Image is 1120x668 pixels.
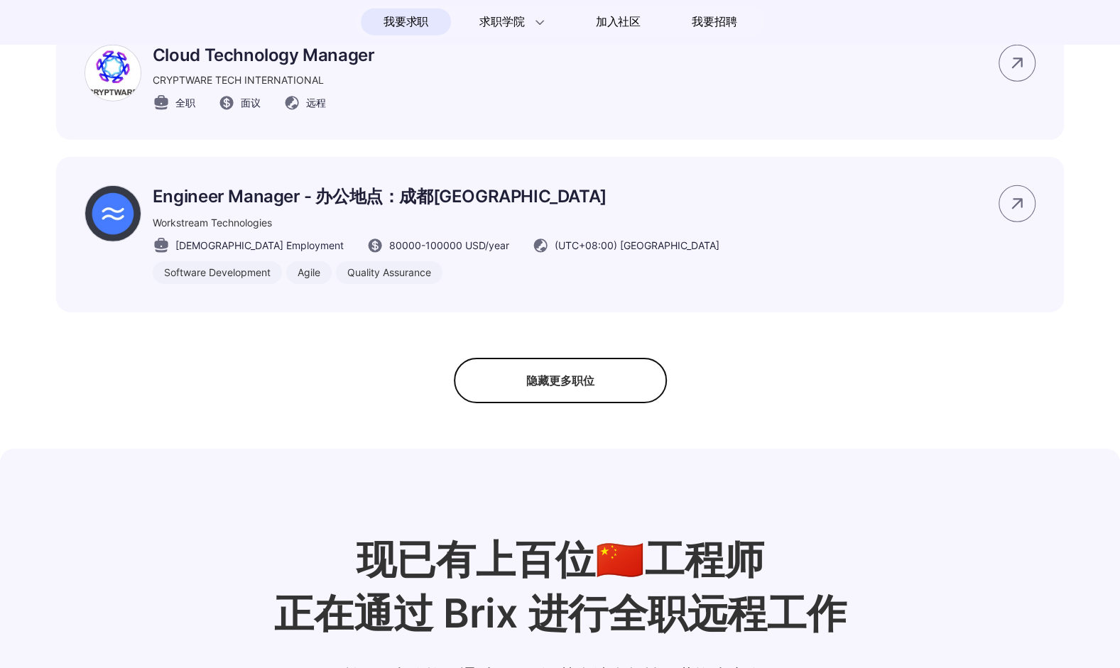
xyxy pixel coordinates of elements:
span: (UTC+08:00) [GEOGRAPHIC_DATA] [555,238,719,253]
span: CRYPTWARE TECH INTERNATIONAL [153,74,324,86]
span: 加入社区 [596,11,641,33]
span: 80000 - 100000 USD /year [389,238,509,253]
p: Engineer Manager - 办公地点：成都[GEOGRAPHIC_DATA] [153,185,719,208]
span: 我要求职 [384,11,428,33]
span: 远程 [306,95,326,110]
div: Software Development [153,261,282,284]
div: Agile [286,261,332,284]
span: [DEMOGRAPHIC_DATA] Employment [175,238,344,253]
span: 全职 [175,95,195,110]
span: 我要招聘 [692,13,736,31]
span: Workstream Technologies [153,217,272,229]
p: Cloud Technology Manager [153,45,374,65]
div: 隐藏更多职位 [454,358,667,403]
div: Quality Assurance [336,261,442,284]
span: 面议 [241,95,261,110]
span: 求职学院 [479,13,524,31]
